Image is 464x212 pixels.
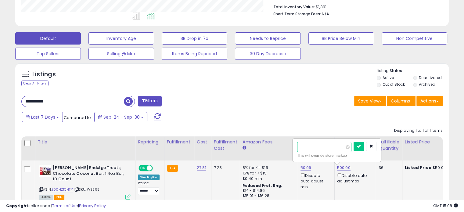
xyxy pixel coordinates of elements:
[38,139,133,145] div: Title
[88,48,154,60] button: Selling @ Max
[235,32,300,45] button: Needs to Reprice
[214,165,235,171] div: 7.23
[162,32,227,45] button: BB Drop in 7d
[322,11,329,17] span: N/A
[273,11,321,16] b: Short Term Storage Fees:
[21,81,49,86] div: Clear All Filters
[138,181,160,195] div: Preset:
[337,172,371,184] div: Disable auto adjust max
[31,114,55,120] span: Last 7 Days
[300,165,311,171] a: 50.06
[243,171,293,176] div: 15% for > $15
[54,195,64,200] span: FBA
[308,32,374,45] button: BB Price Below Min
[300,172,330,190] div: Disable auto adjust min
[354,96,386,106] button: Save View
[405,165,455,171] div: $50.06
[94,112,147,122] button: Sep-24 - Sep-30
[64,115,92,120] span: Compared to:
[243,145,246,151] small: Amazon Fees.
[197,139,209,145] div: Cost
[394,128,443,134] div: Displaying 1 to 1 of 1 items
[235,48,300,60] button: 30 Day Decrease
[405,165,433,171] b: Listed Price:
[39,165,131,199] div: ASIN:
[387,96,415,106] button: Columns
[32,70,56,79] h5: Listings
[138,96,162,106] button: Filters
[243,139,295,145] div: Amazon Fees
[167,139,192,145] div: Fulfillment
[383,75,394,80] label: Active
[39,165,51,177] img: 41sP3C0N4fL._SL40_.jpg
[382,32,447,45] button: Non Competitive
[379,165,397,171] div: 36
[416,96,443,106] button: Actions
[162,48,227,60] button: Items Being Repriced
[433,203,458,209] span: 2025-10-8 15:08 GMT
[337,165,351,171] a: 500.00
[419,75,441,80] label: Deactivated
[6,203,106,209] div: seller snap | |
[53,165,127,184] b: [PERSON_NAME] Endulge Treats, Chocolate Coconut Bar, 1.4oz Bar, 10 Count
[52,203,78,209] a: Terms of Use
[139,166,147,171] span: ON
[197,165,206,171] a: 27.81
[138,174,160,180] div: Win BuyBox
[15,32,81,45] button: Default
[243,176,293,181] div: $0.40 min
[391,98,410,104] span: Columns
[22,112,63,122] button: Last 7 Days
[6,203,28,209] strong: Copyright
[243,193,293,199] div: $15.01 - $16.28
[405,139,458,145] div: Listed Price
[103,114,140,120] span: Sep-24 - Sep-30
[15,48,81,60] button: Top Sellers
[243,183,282,188] b: Reduced Prof. Rng.
[383,82,405,87] label: Out of Stock
[273,4,315,9] b: Total Inventory Value:
[419,82,435,87] label: Archived
[152,166,162,171] span: OFF
[88,32,154,45] button: Inventory Age
[138,139,162,145] div: Repricing
[273,3,438,10] li: $1,391
[379,139,400,152] div: Fulfillable Quantity
[243,165,293,171] div: 8% for <= $15
[243,188,293,193] div: $14 - $14.86
[297,153,376,159] div: This will override store markup
[79,203,106,209] a: Privacy Policy
[214,139,237,152] div: Fulfillment Cost
[74,187,99,192] span: | SKU: W3595
[167,165,178,172] small: FBA
[52,187,73,192] a: B00HZ1CHTY
[377,68,449,74] p: Listing States:
[39,195,53,200] span: All listings currently available for purchase on Amazon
